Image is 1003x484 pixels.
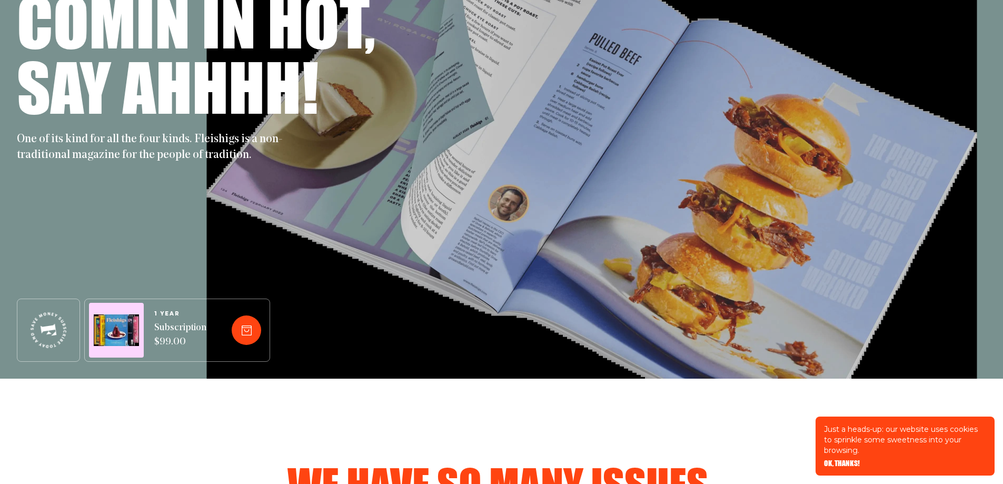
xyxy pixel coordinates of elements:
[824,424,986,456] p: Just a heads-up: our website uses cookies to sprinkle some sweetness into your browsing.
[824,460,860,467] button: OK, THANKS!
[154,311,206,317] span: 1 YEAR
[17,132,291,163] p: One of its kind for all the four kinds. Fleishigs is a non-traditional magazine for the people of...
[94,314,139,347] img: Magazines image
[154,311,206,350] a: 1 YEARSubscription $99.00
[17,54,319,119] h1: Say ahhhh!
[154,321,206,350] span: Subscription $99.00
